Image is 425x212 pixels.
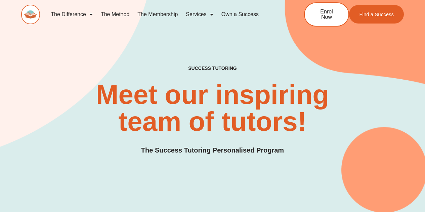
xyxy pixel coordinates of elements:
h4: SUCCESS TUTORING​ [156,66,269,71]
a: The Difference [47,7,97,22]
a: The Method [97,7,133,22]
nav: Menu [47,7,282,22]
a: Services [182,7,217,22]
span: Enrol Now [315,9,338,20]
span: Find a Success [359,12,394,17]
a: Find a Success [349,5,404,24]
a: The Membership [133,7,182,22]
a: Own a Success [217,7,263,22]
h3: The Success Tutoring Personalised Program [141,145,284,156]
h2: Meet our inspiring team of tutors! [84,81,341,135]
a: Enrol Now [304,2,349,27]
